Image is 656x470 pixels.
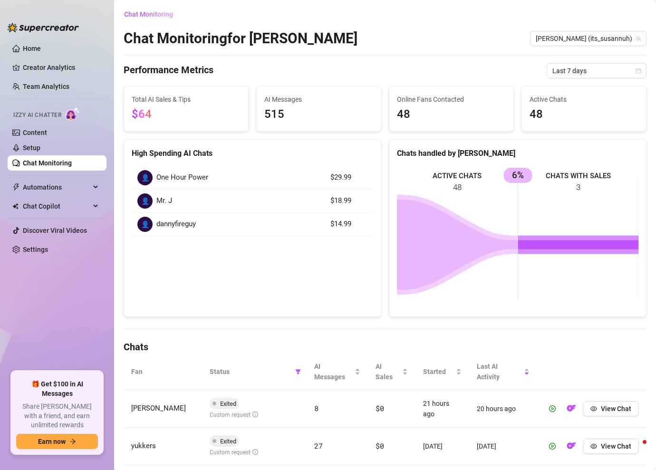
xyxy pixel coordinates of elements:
[220,438,236,445] span: Exited
[16,402,98,430] span: Share [PERSON_NAME] with a friend, and earn unlimited rewards
[210,449,258,456] span: Custom request
[69,438,76,445] span: arrow-right
[23,199,90,214] span: Chat Copilot
[314,441,322,451] span: 27
[636,68,641,74] span: calendar
[469,390,537,428] td: 20 hours ago
[590,443,597,450] span: eye
[264,106,373,124] span: 515
[12,183,20,191] span: thunderbolt
[601,405,631,412] span: View Chat
[330,219,367,230] article: $14.99
[131,404,186,412] span: [PERSON_NAME]
[601,442,631,450] span: View Chat
[220,400,236,407] span: Exited
[415,354,470,390] th: Started
[23,45,41,52] a: Home
[567,403,576,413] img: OF
[124,340,646,354] h4: Chats
[564,439,579,454] button: OF
[156,219,196,230] span: dannyfireguy
[124,10,173,18] span: Chat Monitoring
[65,107,80,121] img: AI Chatter
[13,111,61,120] span: Izzy AI Chatter
[469,354,537,390] th: Last AI Activity
[564,444,579,452] a: OF
[23,129,47,136] a: Content
[38,438,66,445] span: Earn now
[124,63,213,78] h4: Performance Metrics
[624,438,646,460] iframe: Intercom live chat
[368,354,415,390] th: AI Sales
[423,366,454,377] span: Started
[124,354,202,390] th: Fan
[330,195,367,207] article: $18.99
[156,195,172,207] span: Mr. J
[132,107,152,121] span: $64
[307,354,368,390] th: AI Messages
[376,441,384,451] span: $0
[590,405,597,412] span: eye
[376,403,384,413] span: $0
[477,361,522,382] span: Last AI Activity
[295,369,301,374] span: filter
[12,203,19,210] img: Chat Copilot
[415,390,470,428] td: 21 hours ago
[564,407,579,414] a: OF
[124,29,357,48] h2: Chat Monitoring for [PERSON_NAME]
[210,366,291,377] span: Status
[124,7,181,22] button: Chat Monitoring
[23,227,87,234] a: Discover Viral Videos
[23,144,40,152] a: Setup
[23,83,69,90] a: Team Analytics
[314,403,318,413] span: 8
[376,361,400,382] span: AI Sales
[583,401,639,416] button: View Chat
[23,159,72,167] a: Chat Monitoring
[156,172,208,183] span: One Hour Power
[549,405,556,412] span: play-circle
[314,361,353,382] span: AI Messages
[210,412,258,418] span: Custom request
[137,193,153,209] div: 👤
[293,364,303,379] span: filter
[583,439,639,454] button: View Chat
[252,412,258,417] span: info-circle
[397,106,506,124] span: 48
[16,380,98,398] span: 🎁 Get $100 in AI Messages
[636,36,641,41] span: team
[264,94,373,105] span: AI Messages
[8,23,79,32] img: logo-BBDzfeDw.svg
[137,217,153,232] div: 👤
[132,147,373,159] div: High Spending AI Chats
[131,441,156,450] span: yukkers
[23,180,90,195] span: Automations
[252,449,258,455] span: info-circle
[132,94,241,105] span: Total AI Sales & Tips
[549,443,556,450] span: play-circle
[564,401,579,416] button: OF
[552,64,641,78] span: Last 7 days
[530,106,638,124] span: 48
[16,434,98,449] button: Earn nowarrow-right
[530,94,638,105] span: Active Chats
[415,428,470,465] td: [DATE]
[469,428,537,465] td: [DATE]
[397,147,638,159] div: Chats handled by [PERSON_NAME]
[397,94,506,105] span: Online Fans Contacted
[23,246,48,253] a: Settings
[536,31,641,46] span: Susanna (its_susannuh)
[330,172,367,183] article: $29.99
[23,60,99,75] a: Creator Analytics
[567,441,576,451] img: OF
[137,170,153,185] div: 👤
